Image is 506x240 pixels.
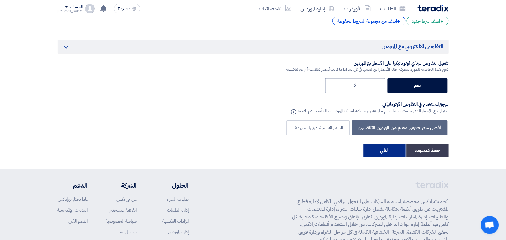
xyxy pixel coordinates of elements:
div: المرجع المستخدم في التفاوض الأوتوماتيكي [290,102,449,108]
div: Open chat [481,216,499,234]
a: المزادات العكسية [162,218,189,225]
button: English [114,4,140,13]
img: profile_test.png [85,4,95,13]
div: أضف شرط جديد [407,16,449,25]
div: تتيح هذة الخاصية للمورد بمعرفة حالة الأسعار التي قدمها في كل بند اذا ما كانت أسعار تنافسية أم غير... [286,67,449,73]
a: طلبات الشراء [167,196,189,203]
label: نعم [388,78,448,93]
a: إدارة الطلبات [167,207,189,214]
button: حفظ كمسودة [407,144,449,157]
li: الدعم [58,181,88,190]
div: اختر المرجع للأسعار الذي سيستخدمة النظام بطريقة اوتوماتيكية لمشاركة الموردين بحاله أسعارهم المقدمة [290,108,449,115]
a: الندوات الإلكترونية [58,207,88,214]
img: Teradix logo [418,5,449,12]
span: + [397,18,400,25]
a: الأوردرات [339,1,376,16]
a: سياسة الخصوصية [106,218,137,225]
div: أضف من مجموعة الشروط المحفوظة [332,16,406,25]
a: الطلبات [376,1,410,16]
h5: التفاوض الإلكتروني مع الموردين [58,40,449,53]
li: الحلول [155,181,189,190]
span: + [441,18,444,25]
div: [PERSON_NAME] [58,9,83,13]
a: إدارة الموردين [168,229,189,236]
label: أفضل سعر حقيقي مقدم من الموردين المتنافسين [352,120,447,135]
div: الحساب [70,4,83,10]
label: لا [325,78,385,93]
a: عن تيرادكس [116,196,137,203]
label: السعر الاسترشادي/المستهدف [287,120,350,135]
span: English [118,7,130,11]
a: الدعم الفني [69,218,88,225]
a: الاحصائيات [254,1,296,16]
li: الشركة [106,181,137,190]
button: التالي [364,144,406,157]
a: تواصل معنا [117,229,137,236]
div: تفعيل التفاوض المبدأي أوتوماتيكيا على الأسعار مع الموردين [286,61,449,67]
a: لماذا تختار تيرادكس [58,196,88,203]
a: إدارة الموردين [296,1,339,16]
a: اتفاقية المستخدم [109,207,137,214]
